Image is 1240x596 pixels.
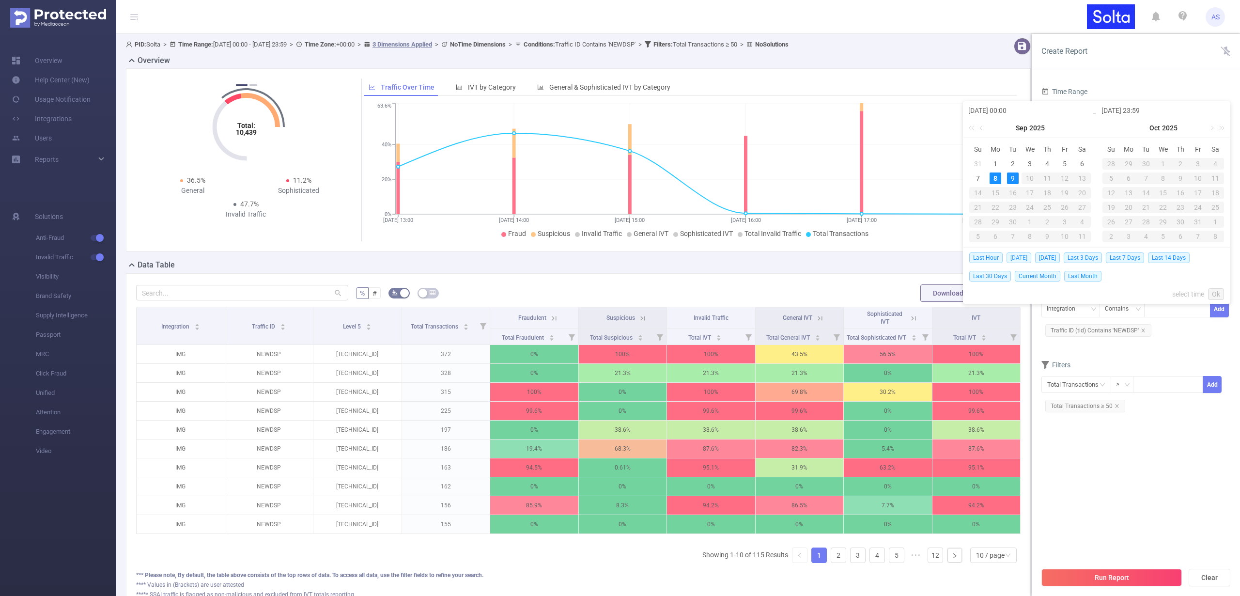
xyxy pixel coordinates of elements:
div: 20 [1120,202,1137,213]
div: 3 [1056,216,1073,228]
td: September 1, 2025 [987,157,1004,171]
a: Next year (Control + right) [1214,118,1226,138]
a: 1 [812,548,826,563]
th: Wed [1022,142,1039,157]
span: Time Range [1041,88,1087,95]
td: September 2, 2025 [1004,157,1022,171]
div: 25 [1038,202,1056,213]
td: October 3, 2025 [1056,215,1073,229]
td: October 2, 2025 [1172,157,1189,171]
td: November 2, 2025 [1102,229,1120,244]
td: September 11, 2025 [1038,171,1056,186]
span: Fr [1189,145,1207,154]
a: Next month (PageDown) [1207,118,1216,138]
div: 26 [1102,216,1120,228]
td: September 28, 2025 [969,215,987,229]
div: 8 [1155,173,1172,184]
span: Th [1038,145,1056,154]
span: Th [1172,145,1189,154]
div: 29 [1155,216,1172,228]
span: Tu [1137,145,1155,154]
div: 9 [1007,173,1019,184]
span: Video [36,441,116,461]
th: Mon [987,142,1004,157]
span: IVT by Category [468,83,516,91]
span: Fr [1056,145,1073,154]
tspan: [DATE] 16:00 [730,217,760,223]
td: September 9, 2025 [1004,171,1022,186]
span: Anti-Fraud [36,228,116,248]
a: select time [1172,285,1204,303]
td: October 23, 2025 [1172,200,1189,215]
td: September 6, 2025 [1073,157,1091,171]
td: October 17, 2025 [1189,186,1207,200]
button: Download PDF [920,284,990,302]
tspan: [DATE] 17:00 [846,217,876,223]
div: 18 [1038,187,1056,199]
span: Total Transactions ≥ 50 [653,41,737,48]
a: Overview [12,51,62,70]
td: November 3, 2025 [1120,229,1137,244]
li: 12 [928,548,943,563]
td: November 6, 2025 [1172,229,1189,244]
td: October 31, 2025 [1189,215,1207,229]
td: October 10, 2025 [1189,171,1207,186]
span: Reports [35,156,59,163]
td: September 3, 2025 [1022,157,1039,171]
td: September 16, 2025 [1004,186,1022,200]
div: Sophisticated [246,186,352,196]
div: 29 [987,216,1004,228]
a: Help Center (New) [12,70,90,90]
li: 1 [811,548,827,563]
td: September 4, 2025 [1038,157,1056,171]
div: Contains [1105,301,1135,317]
span: Attention [36,403,116,422]
div: 27 [1120,216,1137,228]
td: October 12, 2025 [1102,186,1120,200]
div: 29 [1120,158,1137,170]
td: November 4, 2025 [1137,229,1155,244]
div: 25 [1207,202,1224,213]
div: 10 / page [976,548,1005,563]
div: 19 [1102,202,1120,213]
i: icon: right [952,553,958,559]
th: Sat [1207,142,1224,157]
td: October 8, 2025 [1155,171,1172,186]
td: October 18, 2025 [1207,186,1224,200]
td: November 5, 2025 [1155,229,1172,244]
div: 4 [1041,158,1053,170]
div: 30 [1172,216,1189,228]
div: 7 [972,173,984,184]
li: 2 [831,548,846,563]
td: October 1, 2025 [1022,215,1039,229]
div: 1 [1207,216,1224,228]
li: 4 [869,548,885,563]
a: Reports [35,150,59,169]
span: Suspicious [538,230,570,237]
th: Wed [1155,142,1172,157]
span: > [355,41,364,48]
td: October 24, 2025 [1189,200,1207,215]
span: Sa [1073,145,1091,154]
td: October 9, 2025 [1038,229,1056,244]
button: 2 [249,84,257,86]
span: Invalid Traffic [36,248,116,267]
tspan: [DATE] 15:00 [615,217,645,223]
td: September 23, 2025 [1004,200,1022,215]
td: September 5, 2025 [1056,157,1073,171]
td: October 15, 2025 [1155,186,1172,200]
div: 5 [1102,173,1120,184]
span: We [1155,145,1172,154]
div: 28 [1137,216,1155,228]
i: icon: user [126,41,135,47]
span: MRC [36,345,116,364]
span: Mo [987,145,1004,154]
td: September 25, 2025 [1038,200,1056,215]
input: Search... [136,285,348,300]
b: PID: [135,41,146,48]
tspan: 40% [382,141,391,148]
div: 2 [1007,158,1019,170]
div: ≥ [1116,376,1126,392]
th: Thu [1172,142,1189,157]
td: September 18, 2025 [1038,186,1056,200]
